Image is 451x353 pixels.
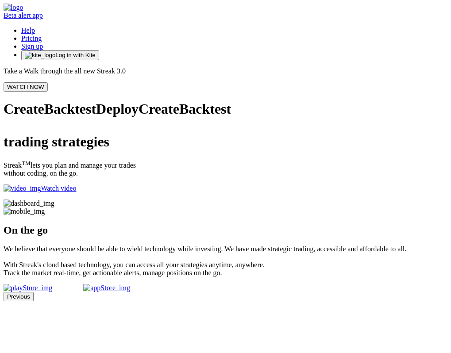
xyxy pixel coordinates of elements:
[4,160,447,177] p: Streak lets you plan and manage your trades without coding, on the go.
[25,52,55,59] img: kite_logo
[4,12,43,19] span: Beta alert app
[21,35,42,42] a: Pricing
[4,82,48,92] button: WATCH NOW
[22,160,31,166] sup: TM
[4,200,54,207] img: dashboard_img
[4,4,23,12] img: logo
[83,284,130,292] img: appStore_img
[4,184,447,192] p: Watch video
[139,101,179,117] span: Create
[21,42,43,50] a: Sign up
[4,184,447,192] a: video_imgWatch video
[4,245,447,277] p: We believe that everyone should be able to wield technology while investing. We have made strateg...
[4,292,34,301] button: Previous
[4,134,109,150] span: trading strategies
[4,101,44,117] span: Create
[96,101,139,117] span: Deploy
[4,184,41,192] img: video_img
[55,52,95,58] span: Log in with Kite
[4,207,45,215] img: mobile_img
[21,50,99,60] button: kite_logoLog in with Kite
[179,101,231,117] span: Backtest
[4,67,447,75] p: Take a Walk through the all new Streak 3.0
[4,284,52,292] img: playStore_img
[4,12,447,19] a: logoBeta alert app
[21,27,35,34] a: Help
[44,101,96,117] span: Backtest
[4,224,447,236] h2: On the go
